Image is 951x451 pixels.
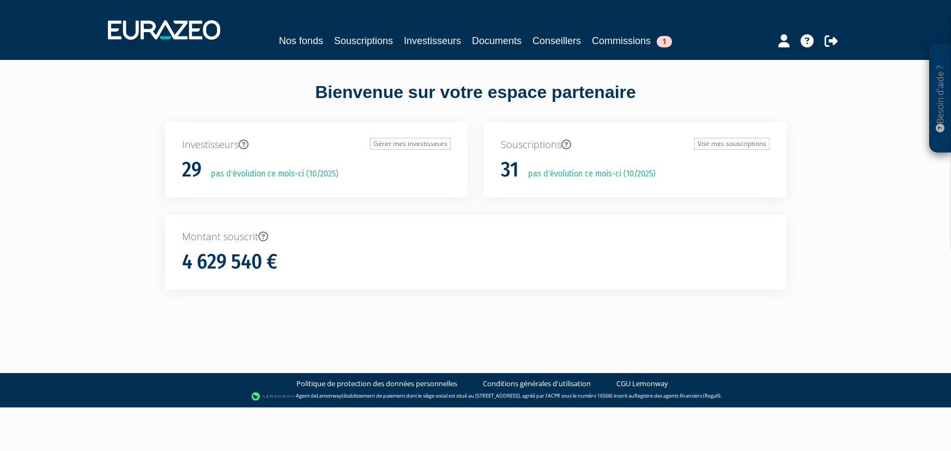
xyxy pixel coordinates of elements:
a: Gérer mes investisseurs [370,138,451,150]
p: pas d'évolution ce mois-ci (10/2025) [203,168,338,180]
a: Commissions1 [592,33,672,48]
a: Lemonway [317,392,342,399]
p: Souscriptions [501,138,770,152]
a: Nos fonds [279,33,323,48]
a: Documents [472,33,522,48]
h1: 4 629 540 € [182,251,277,273]
a: Registre des agents financiers (Regafi) [634,392,720,399]
a: CGU Lemonway [616,379,668,389]
a: Politique de protection des données personnelles [296,379,457,389]
a: Souscriptions [334,33,393,48]
div: - Agent de (établissement de paiement dont le siège social est situé au [STREET_ADDRESS], agréé p... [11,391,940,402]
p: Besoin d'aide ? [934,50,947,148]
img: 1732889491-logotype_eurazeo_blanc_rvb.png [108,20,220,40]
p: Investisseurs [182,138,451,152]
h1: 29 [182,159,202,181]
a: Voir mes souscriptions [694,138,770,150]
h1: 31 [501,159,519,181]
img: logo-lemonway.png [251,391,293,402]
p: pas d'évolution ce mois-ci (10/2025) [520,168,656,180]
div: Bienvenue sur votre espace partenaire [157,80,795,123]
a: Investisseurs [404,33,461,48]
span: 1 [657,36,672,47]
p: Montant souscrit [182,230,770,244]
a: Conditions générales d'utilisation [483,379,591,389]
a: Conseillers [532,33,581,48]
